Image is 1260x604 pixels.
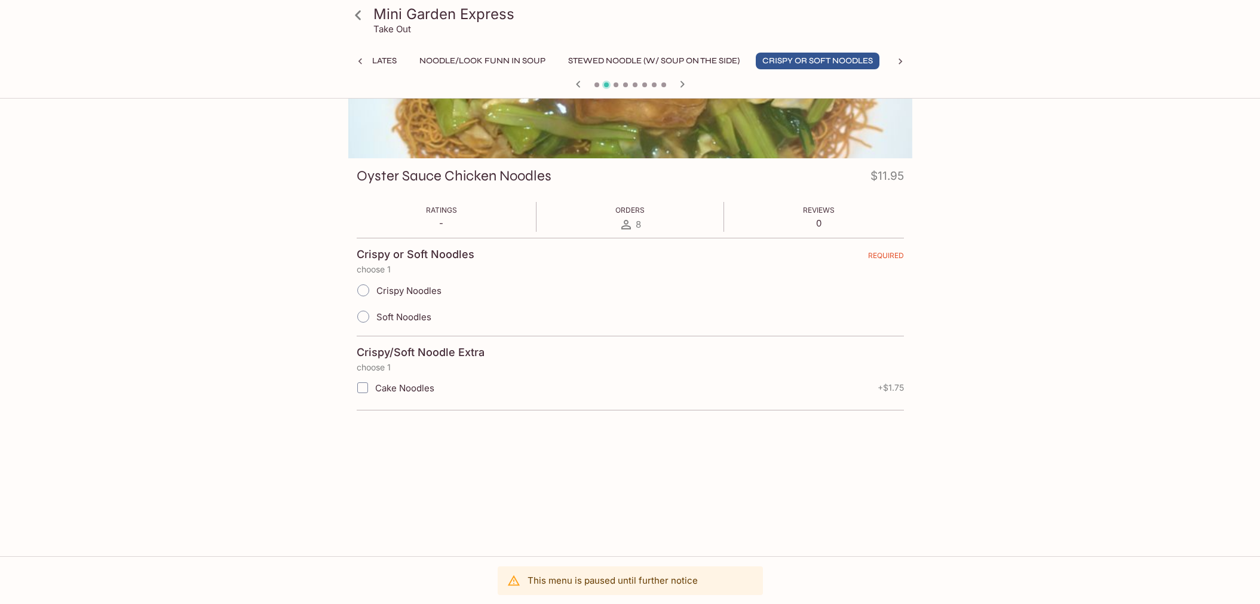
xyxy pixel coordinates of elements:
h4: Crispy or Soft Noodles [357,248,474,261]
h3: Oyster Sauce Chicken Noodles [357,167,551,185]
h4: Crispy/Soft Noodle Extra [357,346,485,359]
p: - [426,217,457,229]
button: Stewed Noodle (w/ Soup on the Side) [562,53,746,69]
p: choose 1 [357,363,904,372]
span: Ratings [426,206,457,214]
button: Crispy or Soft Noodles [756,53,879,69]
span: Soft Noodles [376,311,431,323]
p: Take Out [373,23,411,35]
p: This menu is paused until further notice [528,575,698,586]
span: 8 [636,219,641,230]
h4: $11.95 [870,167,904,190]
span: Orders [615,206,645,214]
button: Noodle/Look Funn in Soup [413,53,552,69]
p: choose 1 [357,265,904,274]
span: + $1.75 [878,383,904,393]
span: Reviews [803,206,835,214]
span: Crispy Noodles [376,285,442,296]
span: REQUIRED [868,251,904,265]
p: 0 [803,217,835,229]
h3: Mini Garden Express [373,5,908,23]
span: Cake Noodles [375,382,434,394]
